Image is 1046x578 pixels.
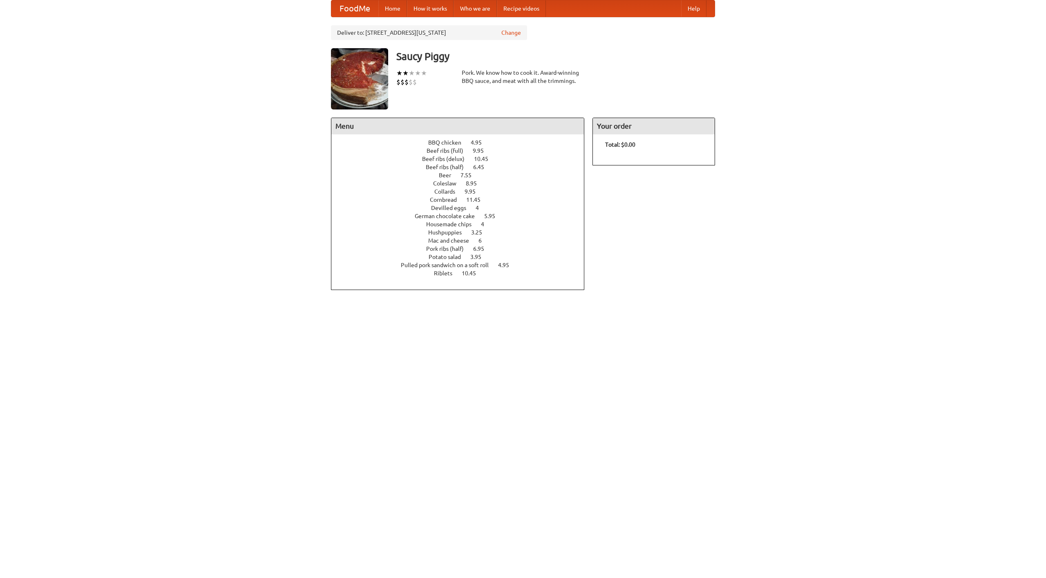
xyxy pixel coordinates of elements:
span: 8.95 [466,180,485,187]
span: BBQ chicken [428,139,469,146]
a: FoodMe [331,0,378,17]
span: Coleslaw [433,180,465,187]
b: Total: $0.00 [605,141,635,148]
span: 4.95 [498,262,517,268]
h4: Menu [331,118,584,134]
span: Potato salad [429,254,469,260]
span: Riblets [434,270,460,277]
li: $ [396,78,400,87]
span: 11.45 [466,196,489,203]
span: Housemade chips [426,221,480,228]
span: Beef ribs (full) [427,147,472,154]
a: Housemade chips 4 [426,221,499,228]
h3: Saucy Piggy [396,48,715,65]
span: Devilled eggs [431,205,474,211]
span: Beer [439,172,459,179]
span: 10.45 [474,156,496,162]
a: Beer 7.55 [439,172,487,179]
a: Riblets 10.45 [434,270,491,277]
a: Cornbread 11.45 [430,196,496,203]
a: Potato salad 3.95 [429,254,496,260]
span: Pork ribs (half) [426,245,472,252]
a: Hushpuppies 3.25 [428,229,497,236]
span: 7.55 [460,172,480,179]
span: 9.95 [465,188,484,195]
li: ★ [415,69,421,78]
span: Beef ribs (delux) [422,156,473,162]
li: ★ [396,69,402,78]
li: ★ [402,69,409,78]
a: How it works [407,0,454,17]
a: Pulled pork sandwich on a soft roll 4.95 [401,262,524,268]
a: Collards 9.95 [434,188,491,195]
a: Help [681,0,706,17]
span: 4 [481,221,492,228]
span: Beef ribs (half) [426,164,472,170]
h4: Your order [593,118,715,134]
a: German chocolate cake 5.95 [415,213,510,219]
a: Beef ribs (half) 6.45 [426,164,499,170]
li: $ [405,78,409,87]
li: $ [413,78,417,87]
span: 3.25 [471,229,490,236]
span: 6.45 [473,164,492,170]
span: 9.95 [473,147,492,154]
a: Recipe videos [497,0,546,17]
span: 6 [478,237,490,244]
a: Devilled eggs 4 [431,205,494,211]
li: ★ [421,69,427,78]
span: 6.95 [473,245,492,252]
span: Mac and cheese [428,237,477,244]
span: Collards [434,188,463,195]
li: $ [400,78,405,87]
div: Pork. We know how to cook it. Award-winning BBQ sauce, and meat with all the trimmings. [462,69,584,85]
a: Who we are [454,0,497,17]
a: Change [501,29,521,37]
a: Pork ribs (half) 6.95 [426,245,499,252]
span: Pulled pork sandwich on a soft roll [401,262,497,268]
li: ★ [409,69,415,78]
span: 3.95 [470,254,489,260]
li: $ [409,78,413,87]
span: 4.95 [471,139,490,146]
div: Deliver to: [STREET_ADDRESS][US_STATE] [331,25,527,40]
a: Beef ribs (delux) 10.45 [422,156,503,162]
a: BBQ chicken 4.95 [428,139,497,146]
span: 5.95 [484,213,503,219]
a: Mac and cheese 6 [428,237,497,244]
span: Cornbread [430,196,465,203]
a: Home [378,0,407,17]
a: Coleslaw 8.95 [433,180,492,187]
a: Beef ribs (full) 9.95 [427,147,499,154]
span: 10.45 [462,270,484,277]
span: German chocolate cake [415,213,483,219]
span: Hushpuppies [428,229,470,236]
span: 4 [476,205,487,211]
img: angular.jpg [331,48,388,109]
